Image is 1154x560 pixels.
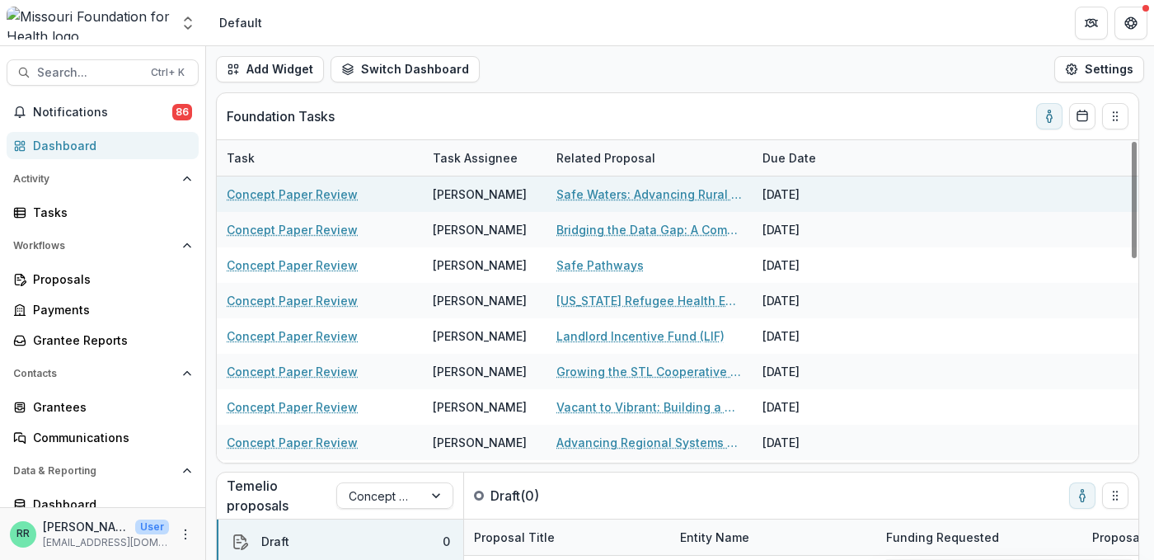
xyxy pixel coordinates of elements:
[433,221,527,238] div: [PERSON_NAME]
[33,429,185,446] div: Communications
[7,233,199,259] button: Open Workflows
[43,535,169,550] p: [EMAIL_ADDRESS][DOMAIN_NAME]
[33,204,185,221] div: Tasks
[547,149,665,167] div: Related Proposal
[1114,7,1147,40] button: Get Help
[13,465,176,477] span: Data & Reporting
[176,7,199,40] button: Open entity switcher
[753,354,876,389] div: [DATE]
[433,256,527,274] div: [PERSON_NAME]
[753,460,876,496] div: [DATE]
[556,221,743,238] a: Bridging the Data Gap: A Community-Led Toolkit for Immigrant Health Equity
[876,529,1009,546] div: Funding Requested
[1036,103,1063,129] button: toggle-assigned-to-me
[1069,103,1095,129] button: Calendar
[556,292,743,309] a: [US_STATE] Refugee Health Equity Project: Community-Driven Solutions for Sustainable Systems Change
[443,533,450,550] div: 0
[13,240,176,252] span: Workflows
[556,186,743,203] a: Safe Waters: Advancing Rural Health Equity through Water Safety Access
[753,247,876,283] div: [DATE]
[433,398,527,416] div: [PERSON_NAME]
[227,327,358,345] a: Concept Paper Review
[227,186,358,203] a: Concept Paper Review
[227,434,358,451] a: Concept Paper Review
[7,132,199,159] a: Dashboard
[13,173,176,185] span: Activity
[753,283,876,318] div: [DATE]
[217,149,265,167] div: Task
[148,64,188,82] div: Ctrl + K
[227,398,358,416] a: Concept Paper Review
[7,360,199,387] button: Open Contacts
[33,332,185,349] div: Grantee Reports
[556,256,644,274] a: Safe Pathways
[1102,482,1128,509] button: Drag
[7,296,199,323] a: Payments
[7,327,199,354] a: Grantee Reports
[433,434,527,451] div: [PERSON_NAME]
[423,149,528,167] div: Task Assignee
[33,137,185,154] div: Dashboard
[490,486,614,506] p: Draft ( 0 )
[1102,103,1128,129] button: Drag
[433,363,527,380] div: [PERSON_NAME]
[217,140,423,176] div: Task
[753,176,876,212] div: [DATE]
[227,476,336,515] p: Temelio proposals
[7,266,199,293] a: Proposals
[13,368,176,379] span: Contacts
[7,7,170,40] img: Missouri Foundation for Health logo
[43,518,129,535] p: [PERSON_NAME]
[331,56,480,82] button: Switch Dashboard
[670,529,759,546] div: Entity Name
[7,59,199,86] button: Search...
[16,529,30,539] div: Rachel Rimmerman
[547,140,753,176] div: Related Proposal
[556,398,743,416] a: Vacant to Vibrant: Building a Collaborative and Equitable System to Transform St. Louis Neighborh...
[33,106,172,120] span: Notifications
[37,66,141,80] span: Search...
[556,434,743,451] a: Advancing Regional Systems Transformation to End Homelessness in the [GEOGRAPHIC_DATA]
[135,520,169,534] p: User
[876,520,1082,555] div: Funding Requested
[433,327,527,345] div: [PERSON_NAME]
[556,363,743,380] a: Growing the STL Cooperative Ecosystem
[219,14,262,31] div: Default
[172,104,192,120] span: 86
[423,140,547,176] div: Task Assignee
[464,520,670,555] div: Proposal Title
[227,221,358,238] a: Concept Paper Review
[1069,482,1095,509] button: toggle-assigned-to-me
[753,149,826,167] div: Due Date
[753,140,876,176] div: Due Date
[433,292,527,309] div: [PERSON_NAME]
[433,186,527,203] div: [PERSON_NAME]
[213,11,269,35] nav: breadcrumb
[261,533,289,550] div: Draft
[753,212,876,247] div: [DATE]
[7,424,199,451] a: Communications
[216,56,324,82] button: Add Widget
[227,292,358,309] a: Concept Paper Review
[33,496,185,513] div: Dashboard
[227,363,358,380] a: Concept Paper Review
[7,458,199,484] button: Open Data & Reporting
[7,199,199,226] a: Tasks
[753,389,876,425] div: [DATE]
[7,99,199,125] button: Notifications86
[33,271,185,288] div: Proposals
[33,398,185,416] div: Grantees
[33,301,185,318] div: Payments
[1054,56,1144,82] button: Settings
[556,327,725,345] a: Landlord Incentive Fund (LIF)
[227,256,358,274] a: Concept Paper Review
[1075,7,1108,40] button: Partners
[670,520,876,555] div: Entity Name
[464,529,565,546] div: Proposal Title
[7,166,199,192] button: Open Activity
